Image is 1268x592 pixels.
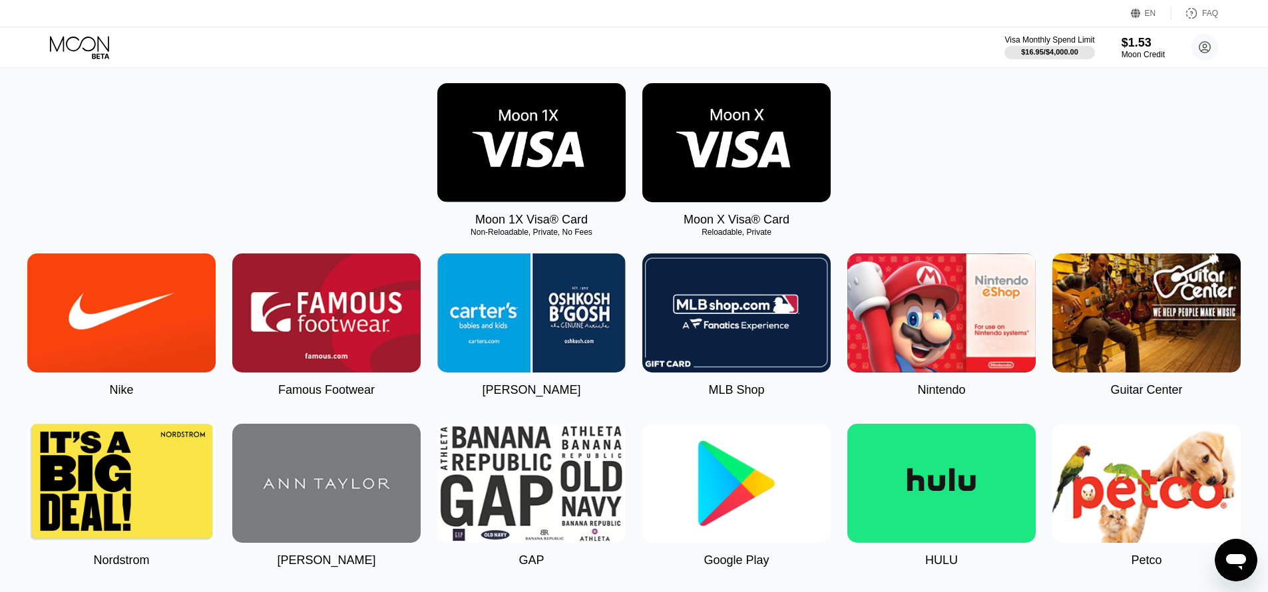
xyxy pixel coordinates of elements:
[93,553,149,567] div: Nordstrom
[642,227,831,237] div: Reloadable, Private
[519,553,544,567] div: GAP
[1171,7,1218,20] div: FAQ
[278,383,375,397] div: Famous Footwear
[1122,36,1165,50] div: $1.53
[1110,383,1182,397] div: Guitar Center
[475,213,588,227] div: Moon 1X Visa® Card
[437,227,626,237] div: Non-Reloadable, Private, No Fees
[684,213,789,227] div: Moon X Visa® Card
[925,553,958,567] div: HULU
[109,383,133,397] div: Nike
[917,383,965,397] div: Nintendo
[1122,36,1165,59] div: $1.53Moon Credit
[277,553,375,567] div: [PERSON_NAME]
[708,383,764,397] div: MLB Shop
[482,383,580,397] div: [PERSON_NAME]
[1021,48,1078,56] div: $16.95 / $4,000.00
[1131,553,1162,567] div: Petco
[1004,35,1094,59] div: Visa Monthly Spend Limit$16.95/$4,000.00
[1215,539,1257,581] iframe: Button to launch messaging window
[1004,35,1094,45] div: Visa Monthly Spend Limit
[1122,50,1165,59] div: Moon Credit
[1202,9,1218,18] div: FAQ
[1145,9,1156,18] div: EN
[704,553,769,567] div: Google Play
[1131,7,1171,20] div: EN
